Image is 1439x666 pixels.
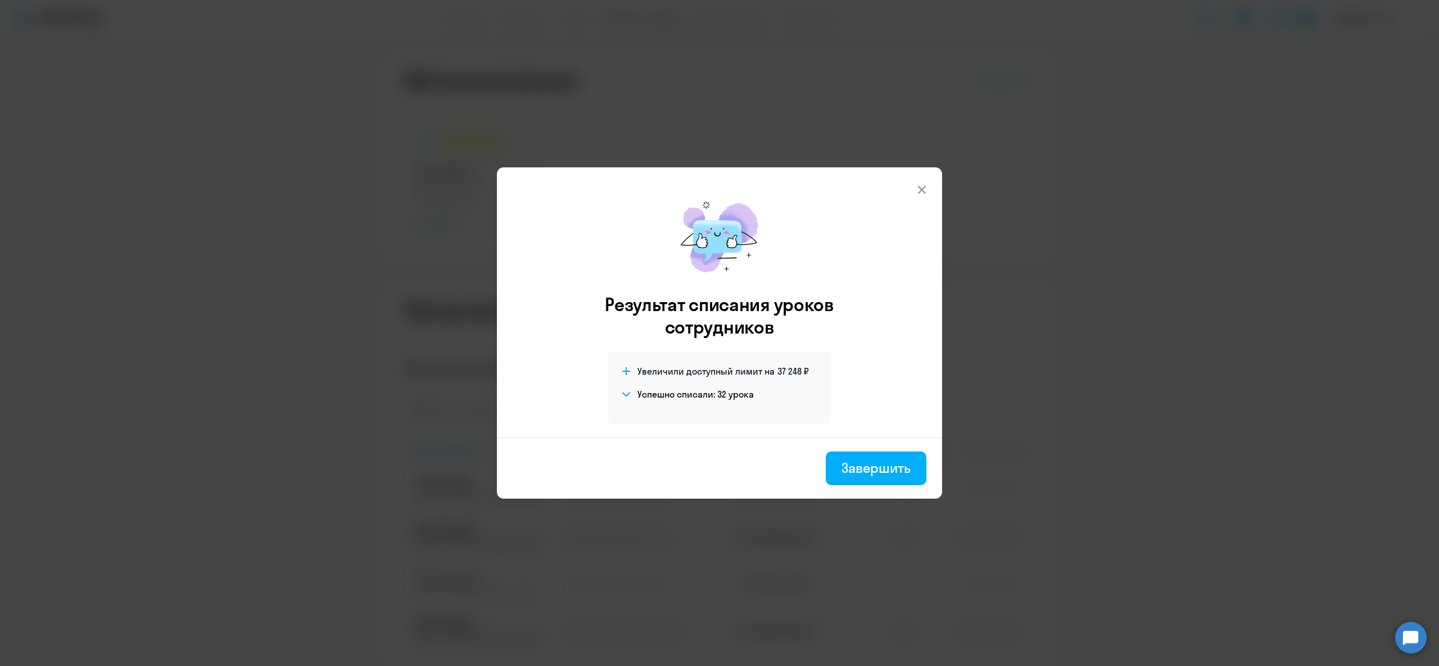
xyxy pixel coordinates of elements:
div: Завершить [841,459,911,477]
span: Увеличили доступный лимит на [637,365,775,377]
h4: Успешно списали: 32 урока [637,388,754,400]
span: 37 248 ₽ [777,365,809,377]
img: mirage-message.png [669,190,770,284]
button: Завершить [826,451,926,485]
h3: Результат списания уроков сотрудников [590,293,849,338]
